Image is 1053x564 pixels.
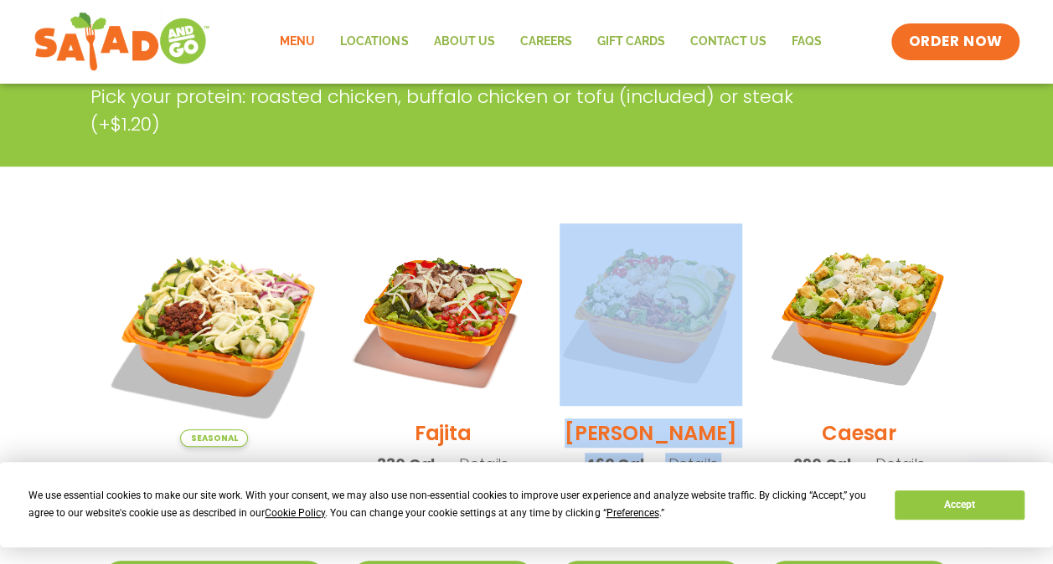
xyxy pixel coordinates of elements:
[585,453,644,475] span: 460 Cal
[778,23,834,61] a: FAQs
[565,418,737,448] h2: [PERSON_NAME]
[584,23,677,61] a: GIFT CARDS
[908,32,1002,52] span: ORDER NOW
[606,507,658,519] span: Preferences
[377,453,435,475] span: 330 Cal
[103,459,327,518] h2: Tuscan Summer Salad
[895,490,1024,520] button: Accept
[265,507,325,519] span: Cookie Policy
[28,487,875,522] div: We use essential cookies to make our site work. With your consent, we may also use non-essential ...
[351,223,534,406] img: Product photo for Fajita Salad
[459,454,508,474] span: Details
[267,23,328,61] a: Menu
[90,83,836,138] p: Pick your protein: roasted chicken, buffalo chicken or tofu (included) or steak (+$1.20)
[267,23,834,61] nav: Menu
[507,23,584,61] a: Careers
[822,418,896,448] h2: Caesar
[34,8,210,75] img: new-SAG-logo-768×292
[560,223,742,406] img: Product photo for Cobb Salad
[421,23,507,61] a: About Us
[180,429,248,447] span: Seasonal
[891,23,1019,60] a: ORDER NOW
[875,454,925,474] span: Details
[103,223,327,447] img: Product photo for Tuscan Summer Salad
[793,453,851,475] span: 290 Cal
[415,418,472,448] h2: Fajita
[677,23,778,61] a: Contact Us
[668,454,717,474] span: Details
[328,23,421,61] a: Locations
[767,223,950,406] img: Product photo for Caesar Salad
